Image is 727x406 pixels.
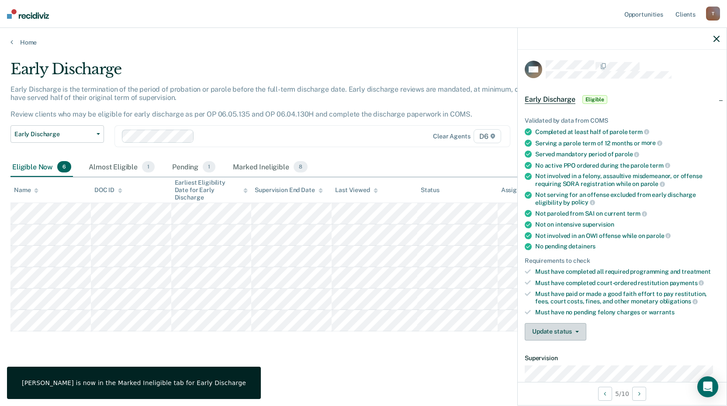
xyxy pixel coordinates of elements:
[142,161,155,172] span: 1
[535,172,720,187] div: Not involved in a felony, assaultive misdemeanor, or offense requiring SORA registration while on
[7,9,49,19] img: Recidiviz
[535,139,720,147] div: Serving a parole term of 12 months or
[632,387,646,401] button: Next Opportunity
[474,129,501,143] span: D6
[231,158,309,177] div: Marked Ineligible
[10,38,717,46] a: Home
[57,161,71,172] span: 6
[535,290,720,305] div: Must have paid or made a good faith effort to pay restitution, fees, court costs, fines, and othe...
[525,257,720,265] div: Requirements to check
[525,354,720,362] dt: Supervision
[525,117,720,124] div: Validated by data from COMS
[582,221,614,228] span: supervision
[535,309,720,316] div: Must have no pending felony charges or
[535,232,720,240] div: Not involved in an OWI offense while on
[94,186,122,194] div: DOC ID
[10,158,73,177] div: Eligible Now
[294,161,308,172] span: 8
[535,162,720,169] div: No active PPO ordered during the parole
[598,387,612,401] button: Previous Opportunity
[646,232,671,239] span: parole
[641,139,662,146] span: more
[10,85,553,119] p: Early Discharge is the termination of the period of probation or parole before the full-term disc...
[615,151,639,158] span: parole
[175,179,248,201] div: Earliest Eligibility Date for Early Discharge
[535,221,720,228] div: Not on intensive
[518,382,727,405] div: 5 / 10
[525,95,575,104] span: Early Discharge
[535,128,720,136] div: Completed at least half of parole
[535,191,720,206] div: Not serving for an offense excluded from early discharge eligibility by
[571,199,595,206] span: policy
[14,131,93,138] span: Early Discharge
[421,186,440,194] div: Status
[87,158,156,177] div: Almost Eligible
[501,186,542,194] div: Assigned to
[627,210,647,217] span: term
[650,162,670,169] span: term
[433,133,470,140] div: Clear agents
[525,323,586,341] button: Update status
[535,210,720,217] div: Not paroled from SAI on current
[640,180,665,187] span: parole
[14,186,38,194] div: Name
[535,150,720,158] div: Served mandatory period of
[697,376,718,397] div: Open Intercom Messenger
[170,158,217,177] div: Pending
[335,186,377,194] div: Last Viewed
[535,268,720,275] div: Must have completed all required programming and
[22,379,246,387] div: [PERSON_NAME] is now in the Marked Ineligible tab for Early Discharge
[535,279,720,287] div: Must have completed court-ordered restitution
[518,86,727,114] div: Early DischargeEligible
[568,243,595,250] span: detainers
[660,298,698,305] span: obligations
[535,243,720,250] div: No pending
[706,7,720,21] div: T
[255,186,322,194] div: Supervision End Date
[582,95,607,104] span: Eligible
[649,309,675,316] span: warrants
[629,128,649,135] span: term
[10,60,556,85] div: Early Discharge
[203,161,215,172] span: 1
[682,268,711,275] span: treatment
[670,279,704,286] span: payments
